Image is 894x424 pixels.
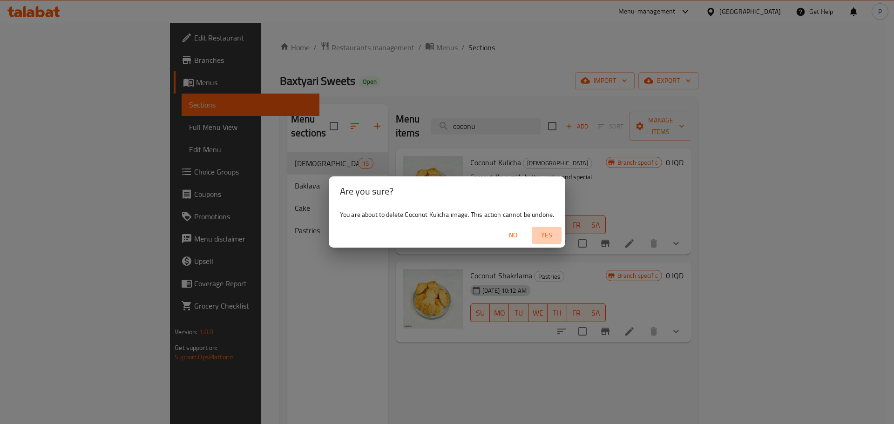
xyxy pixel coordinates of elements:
h2: Are you sure? [340,184,554,199]
button: Yes [532,227,562,244]
span: No [502,229,524,241]
div: You are about to delete Coconut Kulicha image. This action cannot be undone. [329,206,565,223]
span: Yes [535,229,558,241]
button: No [498,227,528,244]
